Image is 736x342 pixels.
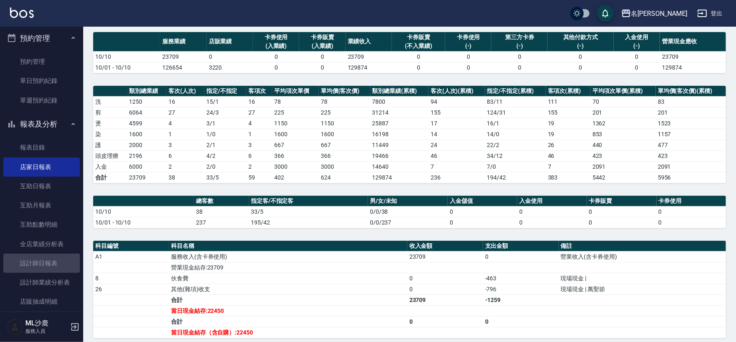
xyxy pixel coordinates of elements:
[246,96,272,107] td: 16
[166,96,204,107] td: 16
[491,51,548,62] td: 0
[93,86,726,183] table: a dense table
[169,284,407,295] td: 其他(雜項)收支
[127,140,166,150] td: 2000
[587,217,657,228] td: 0
[485,150,546,161] td: 34 / 12
[272,172,319,183] td: 402
[3,235,80,254] a: 全店業績分析表
[656,96,726,107] td: 83
[166,86,204,97] th: 客次(人次)
[93,140,127,150] td: 護
[656,118,726,129] td: 1523
[204,161,246,172] td: 2 / 0
[483,251,559,262] td: 0
[127,161,166,172] td: 6000
[618,5,691,22] button: 名[PERSON_NAME]
[447,33,489,42] div: 卡券使用
[166,118,204,129] td: 4
[346,32,392,52] th: 業績收入
[93,206,194,217] td: 10/10
[559,241,726,252] th: 備註
[93,129,127,140] td: 染
[448,217,517,228] td: 0
[3,91,80,110] a: 單週預約紀錄
[272,140,319,150] td: 667
[255,33,297,42] div: 卡券使用
[590,107,656,118] td: 201
[657,206,726,217] td: 0
[160,32,206,52] th: 服務業績
[407,241,483,252] th: 收入金額
[25,319,68,327] h5: ML沙鹿
[392,51,445,62] td: 0
[272,150,319,161] td: 366
[160,51,206,62] td: 23709
[548,62,614,73] td: 0
[429,107,485,118] td: 155
[429,161,485,172] td: 7
[346,62,392,73] td: 129874
[546,107,590,118] td: 155
[559,273,726,284] td: 現場現金 |
[7,319,23,335] img: Person
[546,86,590,97] th: 客項次(累積)
[3,52,80,71] a: 預約管理
[3,254,80,273] a: 設計師日報表
[656,150,726,161] td: 423
[483,316,559,327] td: 0
[517,217,587,228] td: 0
[407,251,483,262] td: 23709
[447,42,489,50] div: (-)
[207,51,253,62] td: 0
[127,129,166,140] td: 1600
[246,172,272,183] td: 59
[485,86,546,97] th: 指定/不指定(累積)
[319,172,370,183] td: 624
[93,251,169,262] td: A1
[631,8,687,19] div: 名[PERSON_NAME]
[448,196,517,207] th: 入金儲值
[246,129,272,140] td: 1
[407,316,483,327] td: 0
[204,96,246,107] td: 15 / 1
[127,172,166,183] td: 23709
[299,51,345,62] td: 0
[166,140,204,150] td: 3
[590,140,656,150] td: 440
[249,196,368,207] th: 指定客/不指定客
[368,217,448,228] td: 0/0/237
[493,33,545,42] div: 第三方卡券
[429,172,485,183] td: 236
[93,284,169,295] td: 26
[169,295,407,305] td: 合計
[429,129,485,140] td: 14
[319,150,370,161] td: 366
[656,129,726,140] td: 1157
[93,118,127,129] td: 燙
[93,161,127,172] td: 入金
[166,150,204,161] td: 6
[407,284,483,295] td: 0
[590,161,656,172] td: 2091
[614,51,660,62] td: 0
[3,71,80,90] a: 單日預約紀錄
[656,161,726,172] td: 2091
[546,129,590,140] td: 19
[407,295,483,305] td: 23709
[429,150,485,161] td: 46
[272,118,319,129] td: 1150
[319,129,370,140] td: 1600
[660,62,726,73] td: 129874
[597,5,614,22] button: save
[370,140,429,150] td: 11449
[127,86,166,97] th: 類別總業績
[660,51,726,62] td: 23709
[370,118,429,129] td: 25887
[272,107,319,118] td: 225
[249,217,368,228] td: 195/42
[246,118,272,129] td: 4
[127,150,166,161] td: 2196
[616,33,658,42] div: 入金使用
[246,140,272,150] td: 3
